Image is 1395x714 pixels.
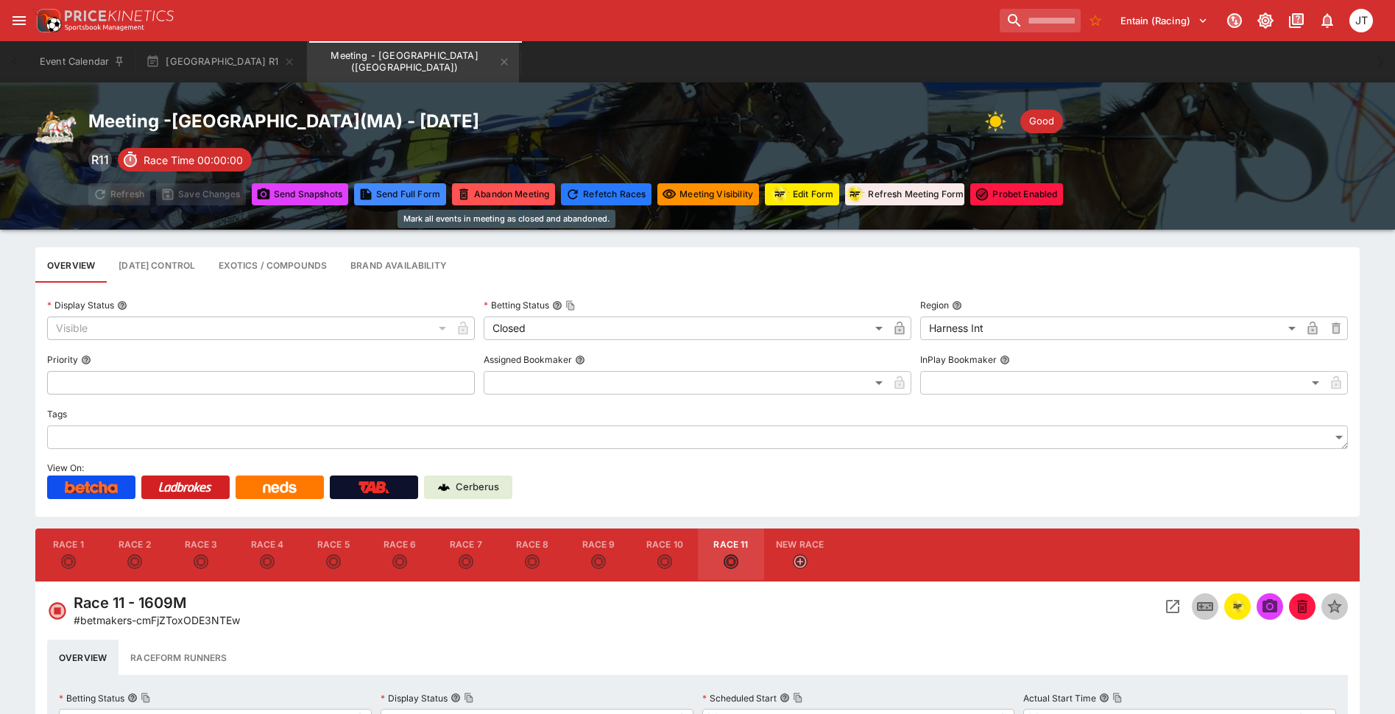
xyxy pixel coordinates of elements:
[765,183,839,205] button: Update RacingForm for all races in this meeting
[1112,693,1123,703] button: Copy To Clipboard
[844,184,865,205] div: racingform
[433,529,499,582] button: Race 7
[65,24,144,31] img: Sportsbook Management
[769,184,790,205] div: racingform
[47,640,1348,675] div: basic tabs example
[194,554,208,569] svg: Closed
[1020,110,1063,133] div: Track Condition: Good
[1000,355,1010,365] button: InPlay Bookmaker
[300,529,367,582] button: Race 5
[307,41,519,82] button: Meeting - Plainridge Racecourse (USA)
[424,476,512,499] a: Cerberus
[6,7,32,34] button: open drawer
[234,529,300,582] button: Race 4
[381,692,448,704] p: Display Status
[1349,9,1373,32] div: Josh Tanner
[127,554,142,569] svg: Closed
[74,612,240,628] p: Copy To Clipboard
[1112,9,1217,32] button: Select Tenant
[920,353,997,366] p: InPlay Bookmaker
[1000,9,1081,32] input: search
[158,481,212,493] img: Ladbrokes
[1084,9,1107,32] button: No Bookmarks
[844,185,865,203] img: racingform.png
[119,640,239,675] button: Raceform Runners
[1192,593,1218,620] button: Inplay
[141,693,151,703] button: Copy To Clipboard
[1020,114,1063,129] span: Good
[47,299,114,311] p: Display Status
[47,317,451,340] div: Visible
[452,183,555,205] button: Mark all events in meeting as closed and abandoned.
[1221,7,1248,34] button: Connected to PK
[47,353,78,366] p: Priority
[970,183,1063,205] button: Toggle ProBet for every event in this meeting
[1229,598,1246,615] img: racingform.png
[32,6,62,35] img: PriceKinetics Logo
[952,300,962,311] button: Region
[657,554,672,569] svg: Closed
[769,185,790,203] img: racingform.png
[565,300,576,311] button: Copy To Clipboard
[1159,593,1186,620] button: Open Event
[845,183,964,205] button: Refresh Meeting Form
[438,481,450,493] img: Cerberus
[81,355,91,365] button: Priority
[359,481,389,493] img: TabNZ
[35,529,102,582] button: Race 1
[1257,593,1283,620] span: Send Snapshot
[459,554,473,569] svg: Closed
[1252,7,1279,34] button: Toggle light/dark mode
[74,593,240,612] h4: Race 11 - 1609M
[1224,593,1251,620] button: racingform
[780,693,790,703] button: Scheduled StartCopy To Clipboard
[398,210,615,228] div: Mark all events in meeting as closed and abandoned.
[59,692,124,704] p: Betting Status
[102,529,168,582] button: Race 2
[657,183,759,205] button: Set all events in meeting to specified visibility
[207,247,339,283] button: View and edit meeting dividends and compounds.
[1023,692,1096,704] p: Actual Start Time
[698,529,764,582] button: Race 11
[1283,7,1310,34] button: Documentation
[1229,598,1246,615] div: racingform
[117,300,127,311] button: Display Status
[367,529,433,582] button: Race 6
[793,693,803,703] button: Copy To Clipboard
[260,554,275,569] svg: Closed
[263,481,296,493] img: Neds
[484,353,572,366] p: Assigned Bookmaker
[1099,693,1109,703] button: Actual Start TimeCopy To Clipboard
[144,152,243,168] p: Race Time 00:00:00
[632,529,698,582] button: Race 10
[47,601,68,621] svg: Closed
[552,300,562,311] button: Betting StatusCopy To Clipboard
[702,692,777,704] p: Scheduled Start
[65,10,174,21] img: PriceKinetics
[561,183,651,205] button: Refetching all race data will discard any changes you have made and reload the latest race data f...
[575,355,585,365] button: Assigned Bookmaker
[61,554,76,569] svg: Closed
[47,408,67,420] p: Tags
[35,107,77,148] img: harness_racing.png
[484,317,888,340] div: Closed
[525,554,540,569] svg: Closed
[1321,593,1348,620] button: Set Featured Event
[252,183,348,205] button: Send Snapshots
[1314,7,1341,34] button: Notifications
[47,462,84,473] span: View On:
[127,693,138,703] button: Betting StatusCopy To Clipboard
[484,299,549,311] p: Betting Status
[591,554,606,569] svg: Closed
[985,107,1014,136] img: sun.png
[88,110,479,132] h2: Meeting - [GEOGRAPHIC_DATA] ( MA ) - [DATE]
[65,481,118,493] img: Betcha
[724,554,738,569] svg: Closed
[464,693,474,703] button: Copy To Clipboard
[456,480,499,495] p: Cerberus
[499,529,565,582] button: Race 8
[985,107,1014,136] div: Weather: null
[451,693,461,703] button: Display StatusCopy To Clipboard
[565,529,632,582] button: Race 9
[31,41,134,82] button: Event Calendar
